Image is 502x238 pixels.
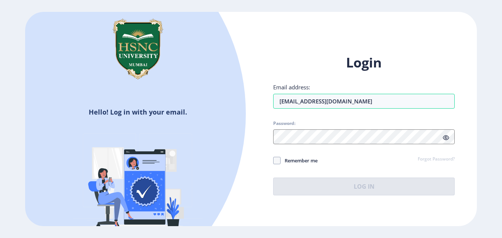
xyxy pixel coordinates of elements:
[273,94,455,109] input: Email address
[273,54,455,72] h1: Login
[281,156,318,165] span: Remember me
[273,178,455,195] button: Log In
[273,120,295,126] label: Password:
[273,83,310,91] label: Email address:
[418,156,455,163] a: Forgot Password?
[101,12,175,86] img: hsnc.png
